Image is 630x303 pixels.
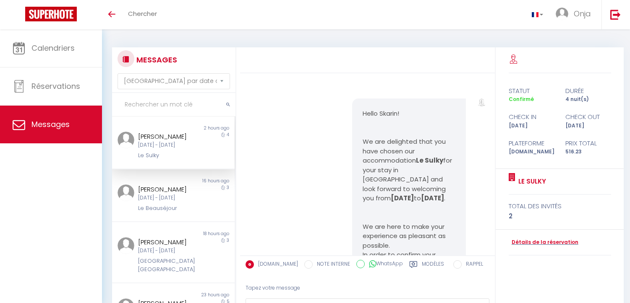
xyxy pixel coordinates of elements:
[138,257,199,274] div: [GEOGRAPHIC_DATA] [GEOGRAPHIC_DATA]
[138,194,199,202] div: [DATE] - [DATE]
[138,141,199,149] div: [DATE] - [DATE]
[173,125,235,132] div: 2 hours ago
[138,237,199,247] div: [PERSON_NAME]
[509,211,611,221] div: 2
[365,260,403,269] label: WhatsApp
[138,151,199,160] div: Le Sulky
[560,148,617,156] div: 516.23
[574,8,591,19] span: Onja
[560,138,617,148] div: Prix total
[138,132,199,142] div: [PERSON_NAME]
[503,112,560,122] div: check in
[503,86,560,96] div: statut
[363,109,455,119] p: Hello Skarin!
[421,194,444,202] strong: [DATE]
[391,194,414,202] strong: [DATE]
[138,247,199,255] div: [DATE] - [DATE]
[173,178,235,184] div: 16 hours ago
[610,9,621,20] img: logout
[363,137,455,203] p: We are delighted that you have chosen our accommodation for your stay in [GEOGRAPHIC_DATA] and lo...
[503,122,560,130] div: [DATE]
[503,148,560,156] div: [DOMAIN_NAME]
[31,43,75,53] span: Calendriers
[227,132,229,138] span: 4
[313,260,350,269] label: NOTE INTERNE
[31,81,80,91] span: Réservations
[560,112,617,122] div: check out
[118,132,134,148] img: ...
[227,237,229,243] span: 3
[503,138,560,148] div: Plateforme
[112,93,235,117] input: Rechercher un mot clé
[560,96,617,104] div: 4 nuit(s)
[118,237,134,254] img: ...
[462,260,483,269] label: RAPPEL
[254,260,298,269] label: [DOMAIN_NAME]
[477,98,486,106] img: ...
[173,230,235,237] div: 18 hours ago
[25,7,77,21] img: Super Booking
[31,119,70,129] span: Messages
[128,9,157,18] span: Chercher
[422,260,444,271] label: Modèles
[416,156,443,165] strong: Le Sulky
[134,50,177,69] h3: MESSAGES
[363,222,455,251] p: We are here to make your experience as pleasant as possible.
[560,86,617,96] div: durée
[138,204,199,212] div: Le Beauséjour
[509,96,534,103] span: Confirmé
[246,278,489,298] div: Tapez votre message
[118,184,134,201] img: ...
[556,8,568,20] img: ...
[515,176,546,186] a: Le Sulky
[560,122,617,130] div: [DATE]
[138,184,199,194] div: [PERSON_NAME]
[173,292,235,298] div: 23 hours ago
[509,201,611,211] div: total des invités
[509,238,578,246] a: Détails de la réservation
[227,184,229,191] span: 3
